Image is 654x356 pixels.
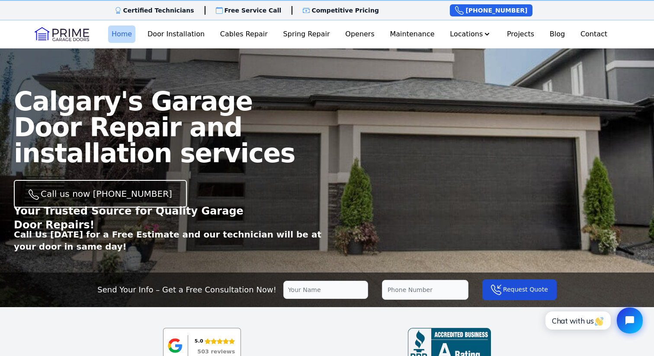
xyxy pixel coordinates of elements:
div: 503 reviews [197,349,235,355]
input: Your Name [283,281,368,299]
a: Home [108,26,135,43]
a: Door Installation [144,26,208,43]
a: Openers [342,26,378,43]
p: Your Trusted Source for Quality Garage Door Repairs! [14,204,263,232]
a: Projects [503,26,538,43]
p: Certified Technicians [123,6,194,15]
a: Blog [546,26,568,43]
a: Cables Repair [217,26,271,43]
p: Call Us [DATE] for a Free Estimate and our technician will be at your door in same day! [14,228,327,253]
input: Phone Number [382,280,468,300]
img: Logo [35,27,89,41]
a: Spring Repair [280,26,333,43]
button: Request Quote [482,279,557,300]
iframe: Tidio Chat [536,300,650,341]
div: 5.0 [195,337,203,346]
p: Competitive Pricing [311,6,379,15]
a: Maintenance [387,26,438,43]
span: Calgary's Garage Door Repair and installation services [14,86,295,168]
a: Call us now [PHONE_NUMBER] [14,180,187,208]
p: Free Service Call [224,6,282,15]
button: Locations [446,26,495,43]
a: Contact [577,26,611,43]
div: Rating: 5.0 out of 5 [195,337,235,346]
p: Send Your Info – Get a Free Consultation Now! [97,284,276,296]
a: [PHONE_NUMBER] [450,4,532,16]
